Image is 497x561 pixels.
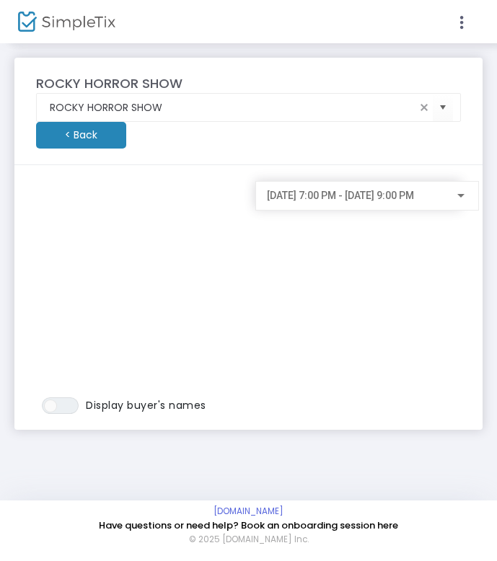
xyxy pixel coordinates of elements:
[36,181,242,397] iframe: seating chart
[267,190,414,201] span: [DATE] 7:00 PM - [DATE] 9:00 PM
[86,398,206,412] span: Display buyer's names
[36,122,126,149] m-button: < Back
[99,518,398,532] a: Have questions or need help? Book an onboarding session here
[214,505,283,517] a: [DOMAIN_NAME]
[433,93,453,123] button: Select
[415,99,433,116] span: clear
[189,534,309,547] span: © 2025 [DOMAIN_NAME] Inc.
[50,100,415,115] input: Select an event
[36,74,182,93] m-panel-title: ROCKY HORROR SHOW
